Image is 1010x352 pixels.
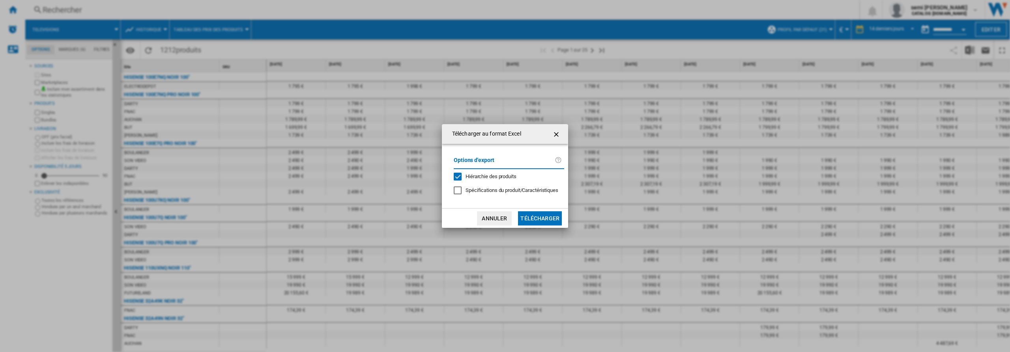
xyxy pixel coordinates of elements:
button: Télécharger [518,211,562,225]
div: S'applique uniquement à la vision catégorie [466,187,558,194]
label: Options d'export [454,156,555,170]
span: Spécifications du produit/Caractéristiques [466,187,558,193]
button: Annuler [477,211,512,225]
button: getI18NText('BUTTONS.CLOSE_DIALOG') [549,126,565,142]
h4: Télécharger au format Excel [448,130,521,138]
span: Hiérarchie des produits [466,173,516,179]
md-checkbox: Hiérarchie des produits [454,173,558,181]
ng-md-icon: getI18NText('BUTTONS.CLOSE_DIALOG') [552,130,562,139]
